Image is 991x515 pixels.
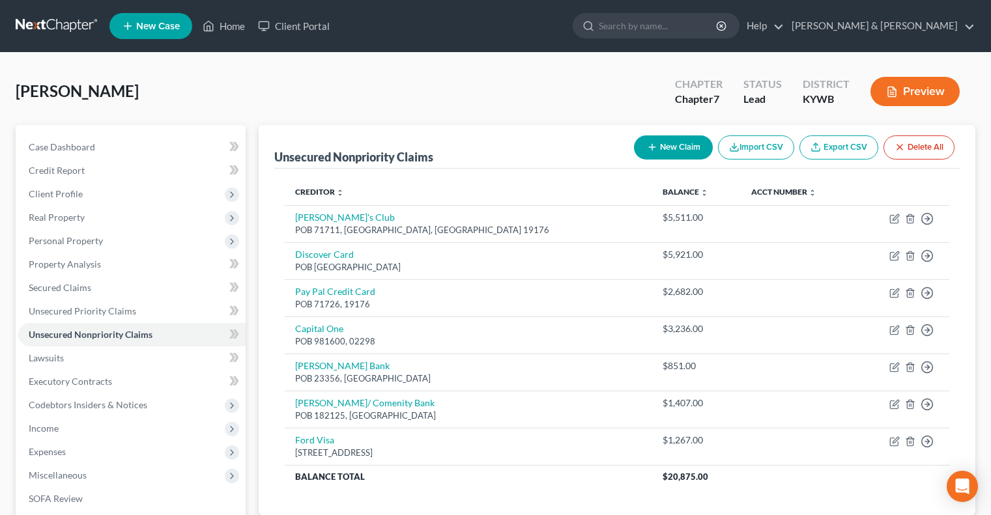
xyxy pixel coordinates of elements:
div: [STREET_ADDRESS] [295,447,641,459]
div: $1,267.00 [663,434,730,447]
a: Home [196,14,251,38]
div: District [803,77,850,92]
div: Unsecured Nonpriority Claims [274,149,433,165]
div: Open Intercom Messenger [947,471,978,502]
span: Miscellaneous [29,469,87,480]
a: [PERSON_NAME] & [PERSON_NAME] [785,14,975,38]
span: Lawsuits [29,352,64,363]
button: New Claim [634,135,713,160]
a: Client Portal [251,14,336,38]
span: $20,875.00 [663,471,708,482]
a: Lawsuits [18,346,246,370]
a: Credit Report [18,159,246,182]
button: Delete All [883,135,955,160]
div: $2,682.00 [663,285,730,298]
span: Income [29,423,59,434]
i: unfold_more [700,189,708,197]
a: [PERSON_NAME] Bank [295,360,390,371]
span: Unsecured Priority Claims [29,305,136,316]
a: [PERSON_NAME]/ Comenity Bank [295,397,435,408]
a: Export CSV [799,135,878,160]
span: Secured Claims [29,282,91,293]
div: $851.00 [663,359,730,372]
div: POB 71726, 19176 [295,298,641,311]
span: Credit Report [29,165,85,176]
a: Property Analysis [18,253,246,276]
div: KYWB [803,92,850,107]
span: SOFA Review [29,493,83,504]
div: $5,921.00 [663,248,730,261]
div: $1,407.00 [663,397,730,410]
span: Real Property [29,212,85,223]
span: Expenses [29,446,66,457]
div: Chapter [675,77,723,92]
div: POB [GEOGRAPHIC_DATA] [295,261,641,273]
div: $5,511.00 [663,211,730,224]
a: Discover Card [295,249,354,260]
a: Help [740,14,784,38]
div: POB 182125, [GEOGRAPHIC_DATA] [295,410,641,422]
span: Executory Contracts [29,376,112,387]
span: New Case [136,21,180,31]
a: SOFA Review [18,487,246,510]
a: Secured Claims [18,276,246,299]
div: POB 981600, 02298 [295,335,641,348]
button: Import CSV [718,135,794,160]
button: Preview [870,77,960,106]
div: $3,236.00 [663,322,730,335]
a: [PERSON_NAME]'s Club [295,212,395,223]
span: Client Profile [29,188,83,199]
div: Chapter [675,92,723,107]
th: Balance Total [285,465,652,488]
span: Codebtors Insiders & Notices [29,399,147,410]
input: Search by name... [599,14,718,38]
div: POB 71711, [GEOGRAPHIC_DATA], [GEOGRAPHIC_DATA] 19176 [295,224,641,236]
a: Balance unfold_more [663,187,708,197]
a: Unsecured Priority Claims [18,299,246,323]
a: Acct Number unfold_more [751,187,816,197]
span: Case Dashboard [29,141,95,152]
span: 7 [713,92,719,105]
a: Executory Contracts [18,370,246,393]
span: Property Analysis [29,258,101,270]
a: Capital One [295,323,343,334]
a: Pay Pal Credit Card [295,286,375,297]
a: Ford Visa [295,434,334,445]
i: unfold_more [809,189,816,197]
a: Unsecured Nonpriority Claims [18,323,246,346]
i: unfold_more [336,189,344,197]
span: [PERSON_NAME] [16,81,139,100]
a: Creditor unfold_more [295,187,344,197]
a: Case Dashboard [18,135,246,159]
div: Lead [743,92,782,107]
span: Personal Property [29,235,103,246]
span: Unsecured Nonpriority Claims [29,329,152,340]
div: POB 23356, [GEOGRAPHIC_DATA] [295,372,641,385]
div: Status [743,77,782,92]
